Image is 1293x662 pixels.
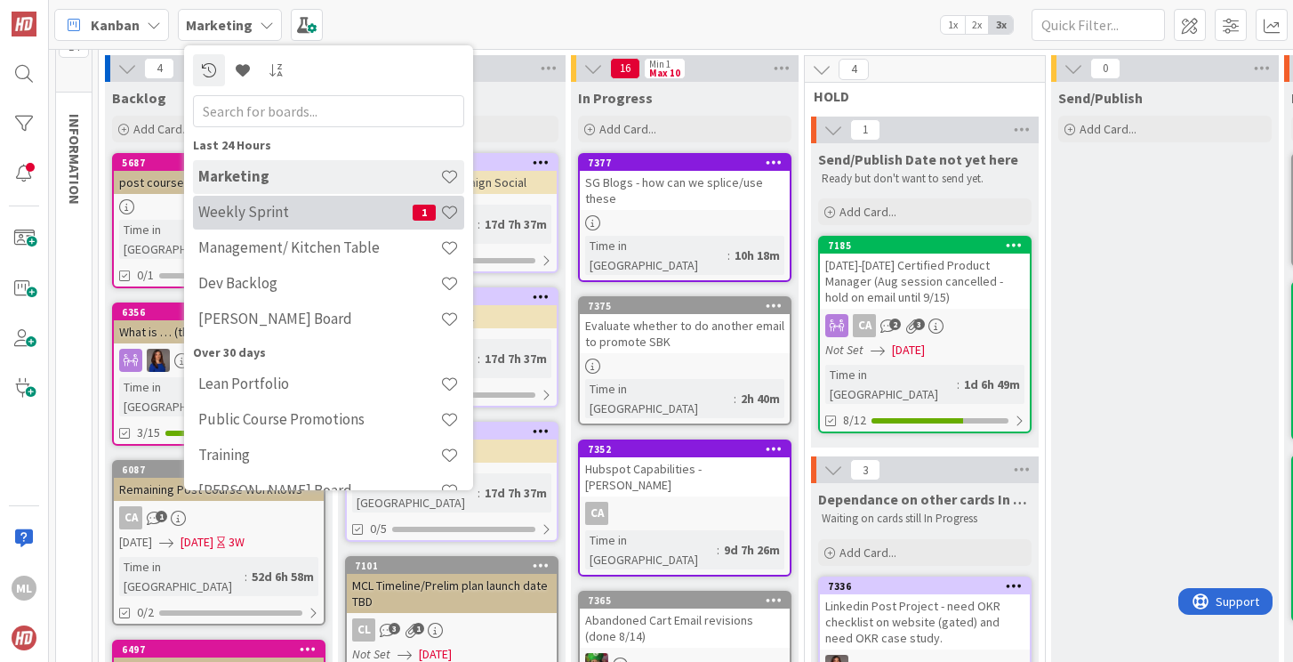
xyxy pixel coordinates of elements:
[91,14,140,36] span: Kanban
[119,557,245,596] div: Time in [GEOGRAPHIC_DATA]
[580,171,790,210] div: SG Blogs - how can we splice/use these
[181,533,213,552] span: [DATE]
[119,506,142,529] div: CA
[649,69,680,77] div: Max 10
[147,349,170,372] img: SL
[736,389,784,408] div: 2h 40m
[413,623,424,634] span: 1
[820,314,1030,337] div: CA
[828,239,1030,252] div: 7185
[585,530,717,569] div: Time in [GEOGRAPHIC_DATA]
[389,623,400,634] span: 3
[989,16,1013,34] span: 3x
[193,343,464,362] div: Over 30 days
[480,214,551,234] div: 17d 7h 37m
[413,205,436,221] span: 1
[114,320,324,343] div: What is … (the classes) - VIDEOS
[580,298,790,353] div: 7375Evaluate whether to do another email to promote SBK
[114,462,324,501] div: 6087Remaining Post Course Workflows
[588,443,790,456] div: 7352
[114,462,324,478] div: 6087
[585,502,608,525] div: CA
[137,603,154,622] span: 0/2
[820,238,1030,309] div: 7185[DATE]-[DATE] Certified Product Manager (Aug session cancelled - hold on email until 9/15)
[580,593,790,609] div: 7365
[941,16,965,34] span: 1x
[1080,121,1136,137] span: Add Card...
[114,155,324,194] div: 5687post course videos (short and long)
[12,576,36,601] div: ML
[588,594,790,607] div: 7365
[193,136,464,155] div: Last 24 Hours
[12,12,36,36] img: Visit kanbanzone.com
[727,246,730,265] span: :
[850,459,880,480] span: 3
[478,349,480,368] span: :
[355,560,557,572] div: 7101
[599,121,656,137] span: Add Card...
[820,578,1030,594] div: 7336
[122,643,324,656] div: 6497
[198,310,440,327] h4: [PERSON_NAME] Board
[820,254,1030,309] div: [DATE]-[DATE] Certified Product Manager (Aug session cancelled - hold on email until 9/15)
[352,473,478,513] div: Time in [GEOGRAPHIC_DATA]
[229,533,245,552] div: 3W
[198,410,440,428] h4: Public Course Promotions
[156,511,167,522] span: 1
[822,172,1028,186] p: Ready but don't want to send yet.
[112,303,325,446] a: 6356What is … (the classes) - VIDEOSSLTime in [GEOGRAPHIC_DATA]:52d 6h 59m3/15
[585,236,727,275] div: Time in [GEOGRAPHIC_DATA]
[352,646,390,662] i: Not Set
[114,155,324,171] div: 5687
[822,512,1028,526] p: Waiting on cards still In Progress
[144,58,174,79] span: 4
[578,440,791,577] a: 7352Hubspot Capabilities - [PERSON_NAME]CATime in [GEOGRAPHIC_DATA]:9d 7h 26m
[12,626,36,650] img: avatar
[1090,58,1120,79] span: 0
[913,319,925,330] span: 3
[578,89,653,107] span: In Progress
[352,618,375,642] div: CL
[588,157,790,169] div: 7377
[578,153,791,282] a: 7377SG Blogs - how can we splice/use theseTime in [GEOGRAPHIC_DATA]:10h 18m
[843,411,866,430] span: 8/12
[119,220,245,259] div: Time in [GEOGRAPHIC_DATA]
[649,60,671,69] div: Min 1
[580,155,790,210] div: 7377SG Blogs - how can we splice/use these
[730,246,784,265] div: 10h 18m
[820,238,1030,254] div: 7185
[580,502,790,525] div: CA
[112,153,325,288] a: 5687post course videos (short and long)Time in [GEOGRAPHIC_DATA]:52d 6h 59m0/1
[247,567,318,586] div: 52d 6h 58m
[580,298,790,314] div: 7375
[198,274,440,292] h4: Dev Backlog
[347,618,557,642] div: CL
[478,483,480,503] span: :
[580,441,790,457] div: 7352
[965,16,989,34] span: 2x
[1058,89,1143,107] span: Send/Publish
[825,365,957,404] div: Time in [GEOGRAPHIC_DATA]
[828,580,1030,593] div: 7336
[580,609,790,648] div: Abandoned Cart Email revisions (done 8/14)
[580,314,790,353] div: Evaluate whether to do another email to promote SBK
[198,446,440,464] h4: Training
[137,266,154,285] span: 0/1
[370,520,387,538] span: 0/5
[889,319,901,330] span: 2
[892,341,925,359] span: [DATE]
[114,349,324,372] div: SL
[578,296,791,425] a: 7375Evaluate whether to do another email to promote SBKTime in [GEOGRAPHIC_DATA]:2h 40m
[122,306,324,319] div: 6356
[198,167,440,185] h4: Marketing
[960,375,1024,394] div: 1d 6h 49m
[112,89,166,107] span: Backlog
[478,214,480,234] span: :
[839,545,896,561] span: Add Card...
[122,157,324,169] div: 5687
[137,424,160,442] span: 3/15
[480,349,551,368] div: 17d 7h 37m
[193,95,464,127] input: Search for boards...
[198,238,440,256] h4: Management/ Kitchen Table
[347,558,557,574] div: 7101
